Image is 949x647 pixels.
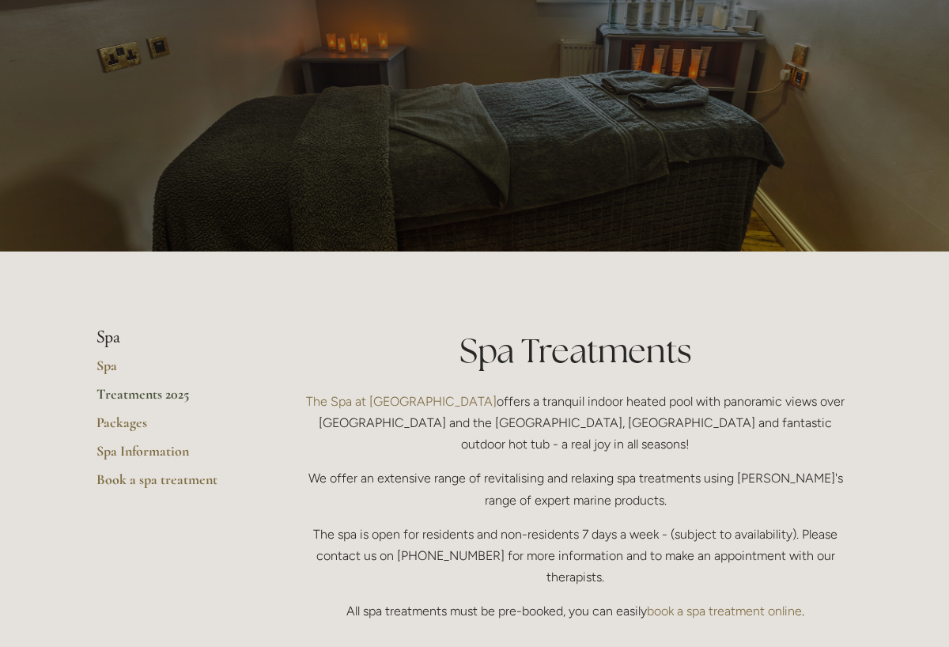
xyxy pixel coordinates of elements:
li: Spa [96,327,248,348]
a: Treatments 2025 [96,385,248,414]
p: The spa is open for residents and non-residents 7 days a week - (subject to availability). Please... [298,524,853,588]
a: Packages [96,414,248,442]
a: Spa [96,357,248,385]
a: Spa Information [96,442,248,471]
p: offers a tranquil indoor heated pool with panoramic views over [GEOGRAPHIC_DATA] and the [GEOGRAP... [298,391,853,456]
a: Book a spa treatment [96,471,248,499]
p: All spa treatments must be pre-booked, you can easily . [298,600,853,622]
a: The Spa at [GEOGRAPHIC_DATA] [306,394,497,409]
p: We offer an extensive range of revitalising and relaxing spa treatments using [PERSON_NAME]'s ran... [298,467,853,510]
a: book a spa treatment online [647,603,802,619]
h1: Spa Treatments [298,327,853,374]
